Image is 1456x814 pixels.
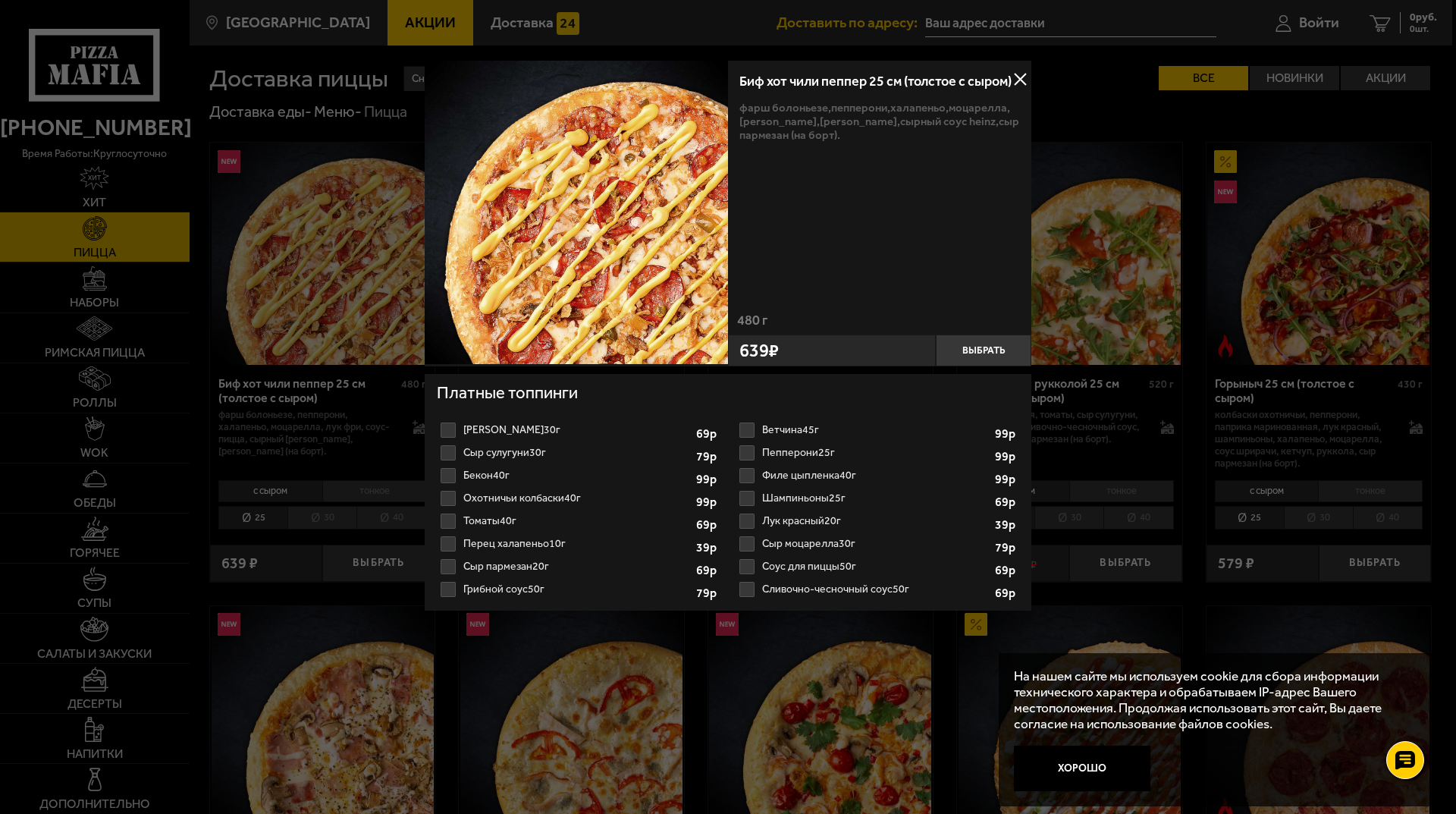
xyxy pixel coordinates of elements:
strong: 79 р [696,451,720,463]
li: Томаты [437,510,720,533]
strong: 69 р [995,496,1019,508]
p: фарш болоньезе, пепперони, халапеньо, моцарелла, [PERSON_NAME], [PERSON_NAME], сырный соус HEINZ,... [739,101,1020,142]
label: Грибной соус 50г [437,578,720,601]
img: Биф хот чили пеппер 25 см (толстое с сыром) [425,61,728,364]
strong: 39 р [696,542,720,554]
strong: 99 р [995,473,1019,486]
strong: 79 р [995,542,1019,554]
li: Пепперони [736,442,1019,464]
label: Охотничьи колбаски 40г [437,487,720,510]
li: Сливочно-чесночный соус [736,578,1019,601]
p: На нашем сайте мы используем cookie для сбора информации технического характера и обрабатываем IP... [1014,668,1411,731]
strong: 39 р [995,519,1019,531]
li: Сыр моцарелла [736,533,1019,555]
button: Выбрать [936,335,1031,366]
strong: 69 р [696,564,720,577]
li: Грибной соус [437,578,720,601]
label: Шампиньоны 25г [736,487,1019,510]
h3: Биф хот чили пеппер 25 см (толстое с сыром) [739,74,1020,88]
label: Сыр моцарелла 30г [736,533,1019,555]
li: Перец халапеньо [437,533,720,555]
li: Лук красный [736,510,1019,533]
strong: 69 р [696,428,720,440]
li: Бекон [437,464,720,487]
label: Бекон 40г [437,464,720,487]
li: Сыр сулугуни [437,442,720,464]
strong: 99 р [696,496,720,508]
label: Сыр сулугуни 30г [437,442,720,464]
strong: 99 р [995,451,1019,463]
strong: 69 р [995,564,1019,577]
strong: 69 р [995,587,1019,599]
button: Хорошо [1014,746,1150,791]
h4: Платные топпинги [437,382,1019,409]
label: Сыр пармезан 20г [437,555,720,578]
li: Соус Деликатес [437,419,720,442]
label: Пепперони 25г [736,442,1019,464]
strong: 99 р [995,428,1019,440]
li: Филе цыпленка [736,464,1019,487]
label: Перец халапеньо 10г [437,533,720,555]
label: Соус для пиццы 50г [736,555,1019,578]
li: Охотничьи колбаски [437,487,720,510]
span: 639 ₽ [739,341,779,360]
li: Соус для пиццы [736,555,1019,578]
strong: 79 р [696,587,720,599]
strong: 99 р [696,473,720,486]
label: [PERSON_NAME] 30г [437,419,720,442]
li: Ветчина [736,419,1019,442]
li: Шампиньоны [736,487,1019,510]
li: Сыр пармезан [437,555,720,578]
strong: 69 р [696,519,720,531]
label: Сливочно-чесночный соус 50г [736,578,1019,601]
label: Лук красный 20г [736,510,1019,533]
div: 480 г [728,313,1031,335]
label: Томаты 40г [437,510,720,533]
label: Ветчина 45г [736,419,1019,442]
label: Филе цыпленка 40г [736,464,1019,487]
